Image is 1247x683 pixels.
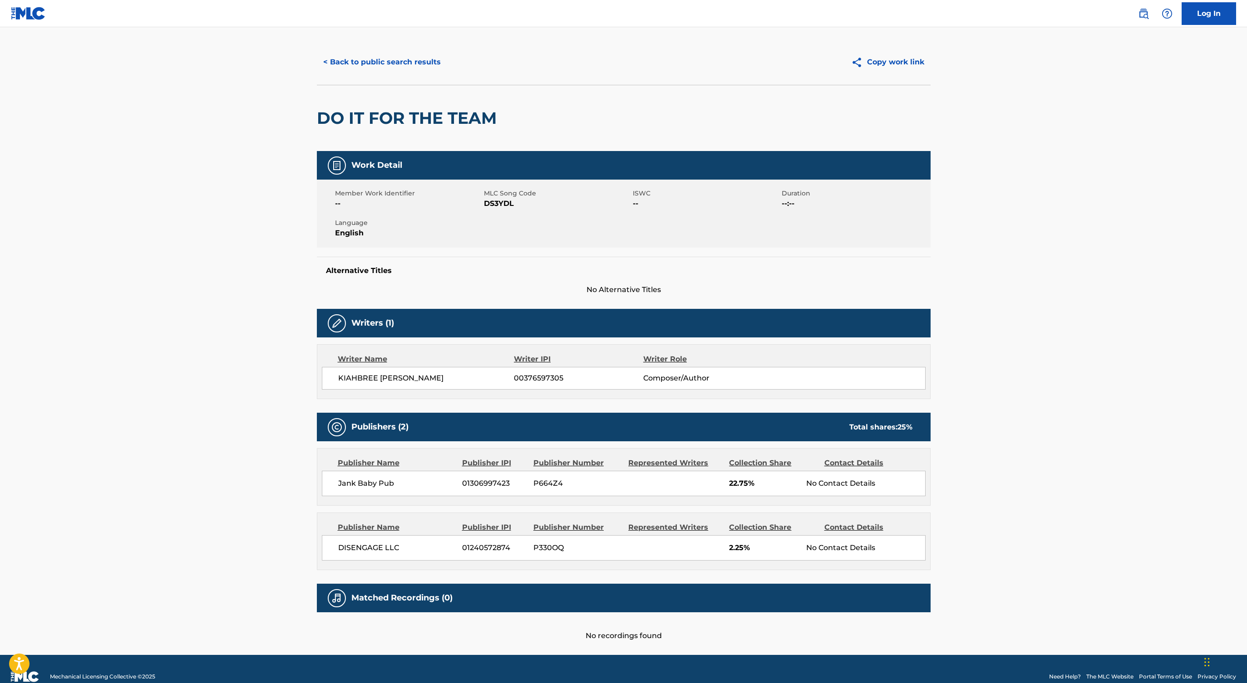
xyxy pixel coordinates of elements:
span: -- [335,198,482,209]
img: Matched Recordings [331,593,342,604]
div: Publisher Number [533,458,621,468]
span: --:-- [782,198,928,209]
span: 00376597305 [514,373,643,384]
div: Publisher Number [533,522,621,533]
span: P664Z4 [533,478,621,489]
div: Publisher Name [338,522,455,533]
div: Writer Name [338,354,514,365]
span: DS3YDL [484,198,631,209]
span: Mechanical Licensing Collective © 2025 [50,673,155,681]
span: -- [633,198,779,209]
div: Total shares: [849,422,912,433]
a: The MLC Website [1086,673,1134,681]
div: Contact Details [824,458,912,468]
a: Portal Terms of Use [1139,673,1192,681]
h5: Matched Recordings (0) [351,593,453,603]
h5: Writers (1) [351,318,394,328]
span: Duration [782,189,928,198]
span: KIAHBREE [PERSON_NAME] [338,373,514,384]
div: Represented Writers [628,458,722,468]
span: DISENGAGE LLC [338,542,456,553]
div: Collection Share [729,458,817,468]
span: P330OQ [533,542,621,553]
div: Drag [1204,649,1210,676]
span: 01306997423 [462,478,527,489]
div: Contact Details [824,522,912,533]
span: MLC Song Code [484,189,631,198]
h5: Alternative Titles [326,266,922,275]
div: Writer Role [643,354,761,365]
img: Writers [331,318,342,329]
img: Publishers [331,422,342,433]
img: search [1138,8,1149,19]
span: English [335,228,482,239]
div: Help [1158,5,1176,23]
img: Work Detail [331,160,342,171]
h5: Work Detail [351,160,402,171]
img: logo [11,671,39,682]
div: Publisher IPI [462,522,527,533]
button: Copy work link [845,51,931,73]
a: Public Search [1134,5,1153,23]
span: 22.75% [729,478,799,489]
span: Composer/Author [643,373,761,384]
span: Member Work Identifier [335,189,482,198]
span: Jank Baby Pub [338,478,456,489]
a: Log In [1182,2,1236,25]
div: Publisher Name [338,458,455,468]
span: ISWC [633,189,779,198]
div: No Contact Details [806,542,925,553]
span: Language [335,218,482,228]
button: < Back to public search results [317,51,447,73]
div: Represented Writers [628,522,722,533]
a: Privacy Policy [1198,673,1236,681]
h2: DO IT FOR THE TEAM [317,108,501,128]
div: No recordings found [317,612,931,641]
img: Copy work link [851,57,867,68]
img: help [1162,8,1173,19]
iframe: Chat Widget [1202,639,1247,683]
span: 2.25% [729,542,799,553]
a: Need Help? [1049,673,1081,681]
div: Publisher IPI [462,458,527,468]
h5: Publishers (2) [351,422,409,432]
span: 01240572874 [462,542,527,553]
span: No Alternative Titles [317,284,931,295]
span: 25 % [897,423,912,431]
div: Writer IPI [514,354,643,365]
div: No Contact Details [806,478,925,489]
img: MLC Logo [11,7,46,20]
div: Collection Share [729,522,817,533]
